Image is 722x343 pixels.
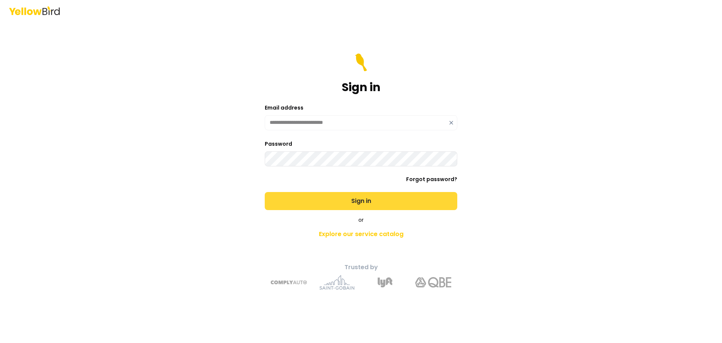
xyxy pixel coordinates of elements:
[342,81,381,94] h1: Sign in
[229,227,493,242] a: Explore our service catalog
[406,175,457,183] a: Forgot password?
[358,216,364,224] span: or
[229,263,493,272] p: Trusted by
[265,140,292,148] label: Password
[265,104,303,111] label: Email address
[265,192,457,210] button: Sign in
